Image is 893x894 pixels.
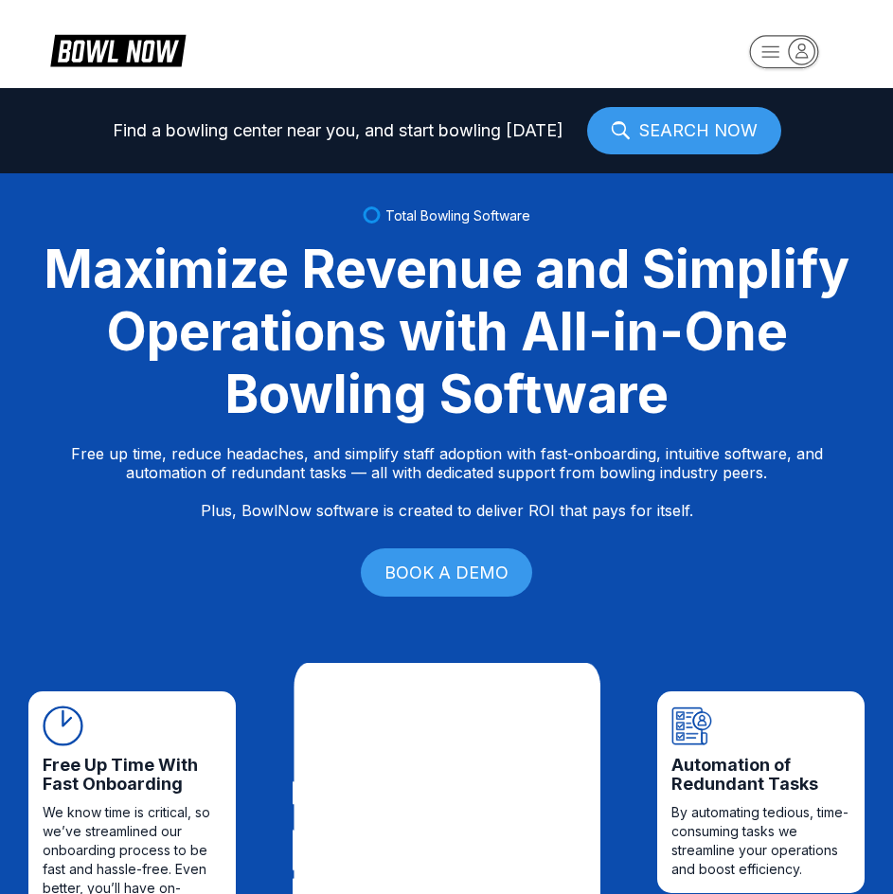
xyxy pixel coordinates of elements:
a: BOOK A DEMO [361,548,532,597]
div: Maximize Revenue and Simplify Operations with All-in-One Bowling Software [21,238,873,425]
span: Total Bowling Software [385,207,530,223]
span: Find a bowling center near you, and start bowling [DATE] [113,121,563,140]
span: By automating tedious, time-consuming tasks we streamline your operations and boost efficiency. [671,803,850,879]
a: SEARCH NOW [587,107,781,154]
p: Free up time, reduce headaches, and simplify staff adoption with fast-onboarding, intuitive softw... [71,444,823,520]
span: Automation of Redundant Tasks [671,756,850,794]
span: Free Up Time With Fast Onboarding [43,756,222,794]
